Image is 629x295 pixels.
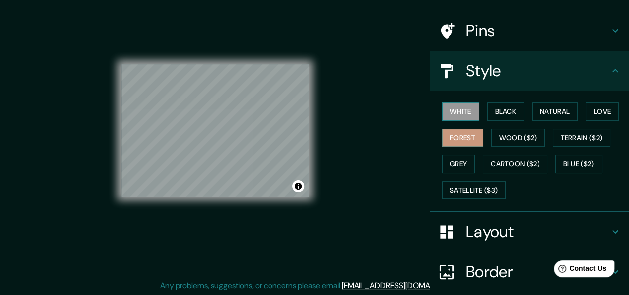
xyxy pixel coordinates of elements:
[540,256,618,284] iframe: Help widget launcher
[430,11,629,51] div: Pins
[442,181,506,199] button: Satellite ($3)
[466,222,609,242] h4: Layout
[466,262,609,282] h4: Border
[553,129,611,147] button: Terrain ($2)
[442,129,483,147] button: Forest
[555,155,602,173] button: Blue ($2)
[586,102,619,121] button: Love
[342,280,464,291] a: [EMAIL_ADDRESS][DOMAIN_NAME]
[442,102,479,121] button: White
[430,212,629,252] div: Layout
[483,155,547,173] button: Cartoon ($2)
[292,180,304,192] button: Toggle attribution
[430,252,629,292] div: Border
[442,155,475,173] button: Grey
[121,64,309,197] canvas: Map
[491,129,545,147] button: Wood ($2)
[430,51,629,91] div: Style
[466,21,609,41] h4: Pins
[466,61,609,81] h4: Style
[532,102,578,121] button: Natural
[160,280,466,292] p: Any problems, suggestions, or concerns please email .
[487,102,525,121] button: Black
